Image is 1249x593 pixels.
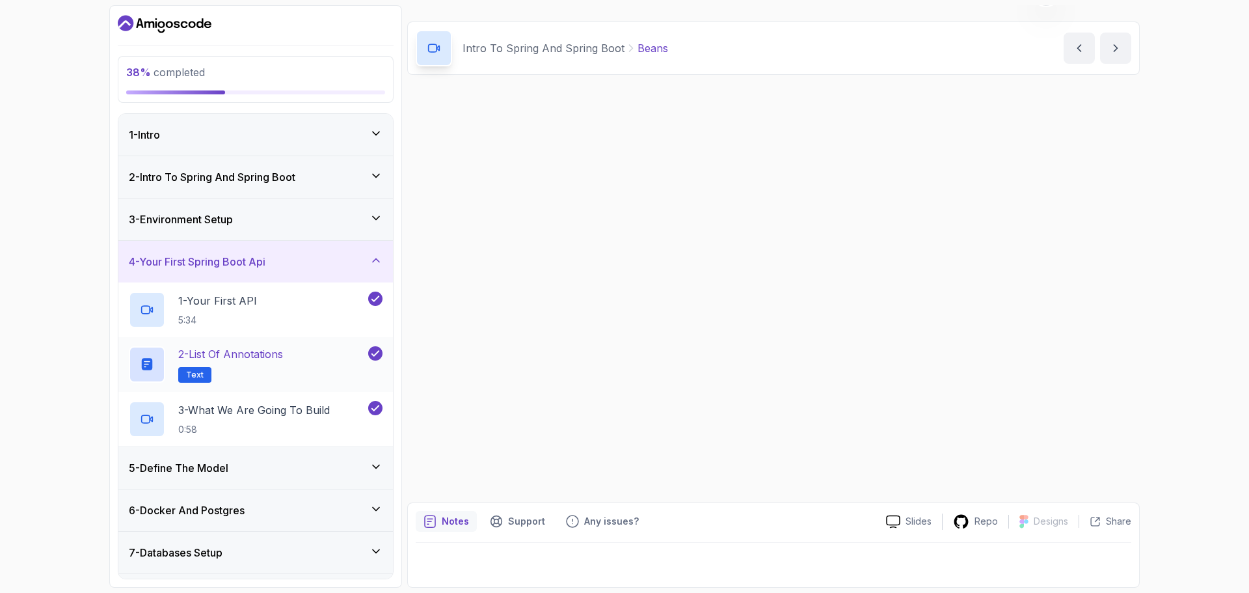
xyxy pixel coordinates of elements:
[129,169,295,185] h3: 2 - Intro To Spring And Spring Boot
[558,511,647,532] button: Feedback button
[178,314,257,327] p: 5:34
[118,532,393,573] button: 7-Databases Setup
[1064,33,1095,64] button: previous content
[129,346,383,383] button: 2-List of AnnotationsText
[906,515,932,528] p: Slides
[178,402,330,418] p: 3 - What We Are Going To Build
[118,156,393,198] button: 2-Intro To Spring And Spring Boot
[126,66,151,79] span: 38 %
[129,401,383,437] button: 3-What We Are Going To Build0:58
[129,212,233,227] h3: 3 - Environment Setup
[118,14,211,34] a: Dashboard
[178,293,257,309] p: 1 - Your First API
[118,199,393,240] button: 3-Environment Setup
[463,40,624,56] p: Intro To Spring And Spring Boot
[118,241,393,283] button: 4-Your First Spring Boot Api
[943,514,1008,530] a: Repo
[129,460,228,476] h3: 5 - Define The Model
[1034,515,1068,528] p: Designs
[1100,33,1131,64] button: next content
[416,511,477,532] button: notes button
[129,545,222,560] h3: 7 - Databases Setup
[482,511,553,532] button: Support button
[1106,515,1131,528] p: Share
[178,423,330,436] p: 0:58
[584,515,639,528] p: Any issues?
[876,515,942,529] a: Slides
[118,447,393,489] button: 5-Define The Model
[508,515,545,528] p: Support
[118,490,393,531] button: 6-Docker And Postgres
[638,40,668,56] p: Beans
[118,114,393,156] button: 1-Intro
[126,66,205,79] span: completed
[129,254,265,269] h3: 4 - Your First Spring Boot Api
[1079,515,1131,528] button: Share
[129,127,160,143] h3: 1 - Intro
[129,503,245,518] h3: 6 - Docker And Postgres
[442,515,469,528] p: Notes
[178,346,283,362] p: 2 - List of Annotations
[186,370,204,380] span: Text
[974,515,998,528] p: Repo
[129,292,383,328] button: 1-Your First API5:34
